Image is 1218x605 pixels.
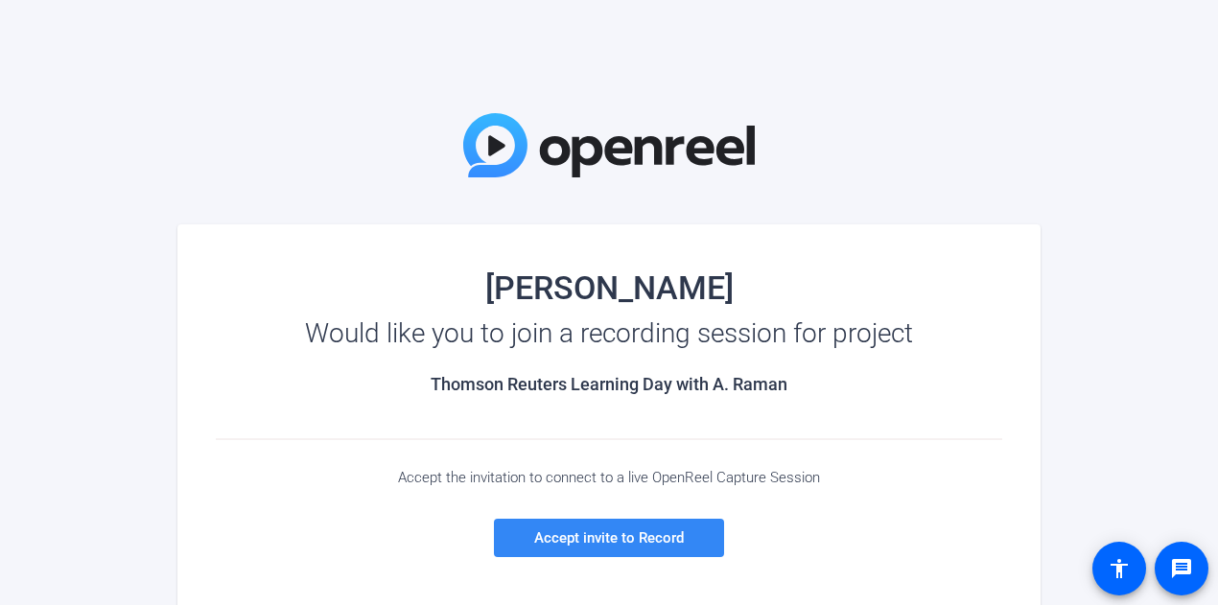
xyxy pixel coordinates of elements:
[216,374,1002,395] h2: Thomson Reuters Learning Day with A. Raman
[1108,557,1131,580] mat-icon: accessibility
[463,113,755,177] img: OpenReel Logo
[216,469,1002,486] div: Accept the invitation to connect to a live OpenReel Capture Session
[216,272,1002,303] div: [PERSON_NAME]
[1170,557,1193,580] mat-icon: message
[216,318,1002,349] div: Would like you to join a recording session for project
[494,519,724,557] a: Accept invite to Record
[534,529,684,547] span: Accept invite to Record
